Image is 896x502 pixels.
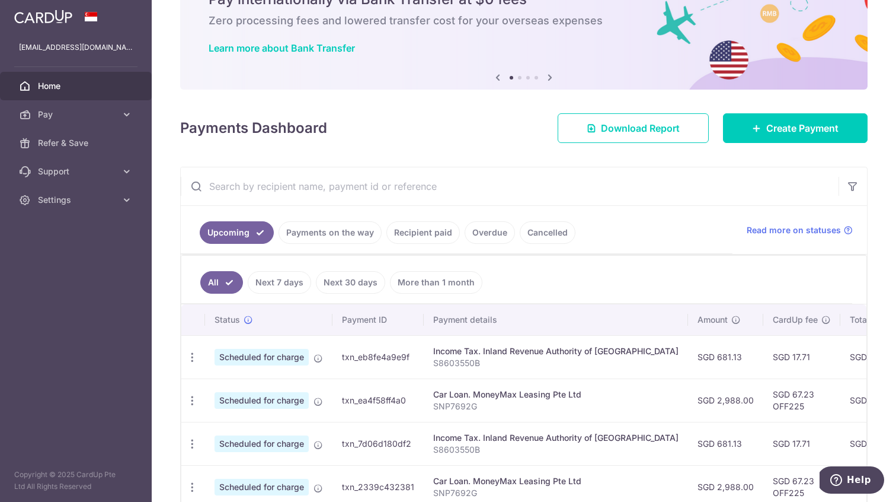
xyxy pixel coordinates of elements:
[433,432,679,444] div: Income Tax. Inland Revenue Authority of [GEOGRAPHIC_DATA]
[38,80,116,92] span: Home
[433,475,679,487] div: Car Loan. MoneyMax Leasing Pte Ltd
[688,379,763,422] td: SGD 2,988.00
[38,166,116,177] span: Support
[200,271,243,294] a: All
[697,314,728,326] span: Amount
[200,221,274,244] a: Upcoming
[215,479,309,495] span: Scheduled for charge
[279,221,382,244] a: Payments on the way
[433,357,679,369] p: S8603550B
[209,42,355,54] a: Learn more about Bank Transfer
[433,487,679,499] p: SNP7692G
[38,109,116,120] span: Pay
[763,379,840,422] td: SGD 67.23 OFF225
[181,167,839,205] input: Search by recipient name, payment id or reference
[332,304,424,335] th: Payment ID
[601,121,680,135] span: Download Report
[38,137,116,149] span: Refer & Save
[19,42,133,53] p: [EMAIL_ADDRESS][DOMAIN_NAME]
[433,401,679,412] p: SNP7692G
[763,422,840,465] td: SGD 17.71
[433,444,679,456] p: S8603550B
[215,349,309,366] span: Scheduled for charge
[820,466,884,496] iframe: Opens a widget where you can find more information
[763,335,840,379] td: SGD 17.71
[180,117,327,139] h4: Payments Dashboard
[38,194,116,206] span: Settings
[386,221,460,244] a: Recipient paid
[688,422,763,465] td: SGD 681.13
[520,221,575,244] a: Cancelled
[215,436,309,452] span: Scheduled for charge
[850,314,889,326] span: Total amt.
[332,422,424,465] td: txn_7d06d180df2
[332,379,424,422] td: txn_ea4f58ff4a0
[433,389,679,401] div: Car Loan. MoneyMax Leasing Pte Ltd
[209,14,839,28] h6: Zero processing fees and lowered transfer cost for your overseas expenses
[773,314,818,326] span: CardUp fee
[248,271,311,294] a: Next 7 days
[215,392,309,409] span: Scheduled for charge
[723,113,868,143] a: Create Payment
[747,224,841,236] span: Read more on statuses
[14,9,72,24] img: CardUp
[390,271,482,294] a: More than 1 month
[465,221,515,244] a: Overdue
[424,304,688,335] th: Payment details
[747,224,853,236] a: Read more on statuses
[433,345,679,357] div: Income Tax. Inland Revenue Authority of [GEOGRAPHIC_DATA]
[332,335,424,379] td: txn_eb8fe4a9e9f
[688,335,763,379] td: SGD 681.13
[215,314,240,326] span: Status
[316,271,385,294] a: Next 30 days
[766,121,839,135] span: Create Payment
[558,113,709,143] a: Download Report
